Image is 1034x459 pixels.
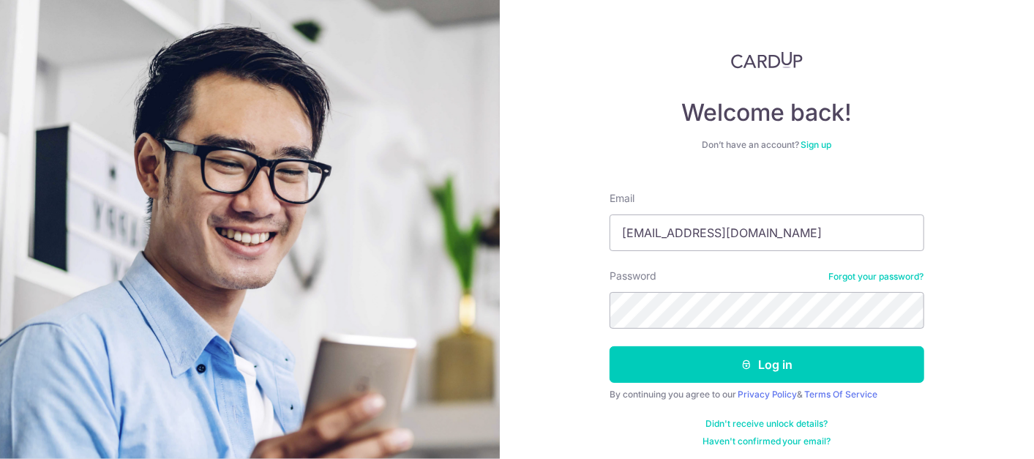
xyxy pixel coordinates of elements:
h4: Welcome back! [610,98,924,127]
a: Privacy Policy [738,389,798,400]
button: Log in [610,346,924,383]
a: Terms Of Service [805,389,878,400]
a: Forgot your password? [829,271,924,283]
label: Password [610,269,656,283]
div: Don’t have an account? [610,139,924,151]
div: By continuing you agree to our & [610,389,924,400]
label: Email [610,191,634,206]
img: CardUp Logo [731,51,803,69]
a: Haven't confirmed your email? [703,436,831,447]
a: Didn't receive unlock details? [705,418,828,430]
a: Sign up [801,139,831,150]
input: Enter your Email [610,214,924,251]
